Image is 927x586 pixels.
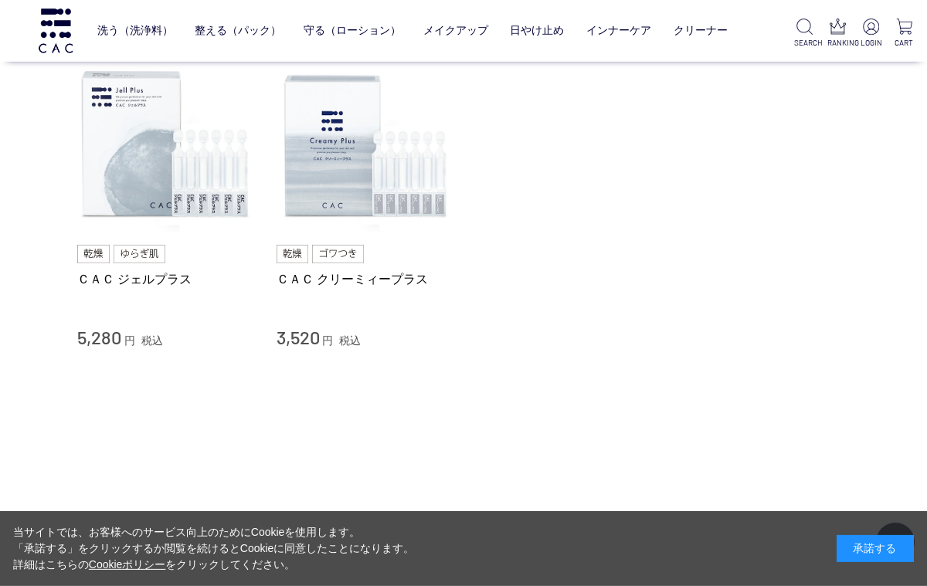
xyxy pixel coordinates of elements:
[77,326,121,348] span: 5,280
[77,245,110,263] img: 乾燥
[312,245,364,263] img: ゴワつき
[894,19,915,49] a: CART
[277,245,309,263] img: 乾燥
[195,12,281,49] a: 整える（パック）
[124,334,135,347] span: 円
[861,19,881,49] a: LOGIN
[827,19,848,49] a: RANKING
[861,37,881,49] p: LOGIN
[304,12,401,49] a: 守る（ローション）
[794,37,815,49] p: SEARCH
[837,535,914,562] div: 承諾する
[141,334,163,347] span: 税込
[423,12,488,49] a: メイクアップ
[77,271,253,287] a: ＣＡＣ ジェルプラス
[277,57,453,233] img: ＣＡＣ クリーミィープラス
[36,8,75,53] img: logo
[339,334,361,347] span: 税込
[77,57,253,233] img: ＣＡＣ ジェルプラス
[322,334,333,347] span: 円
[794,19,815,49] a: SEARCH
[13,524,415,573] div: 当サイトでは、お客様へのサービス向上のためにCookieを使用します。 「承諾する」をクリックするか閲覧を続けるとCookieに同意したことになります。 詳細はこちらの をクリックしてください。
[674,12,728,49] a: クリーナー
[114,245,166,263] img: ゆらぎ肌
[277,271,453,287] a: ＣＡＣ クリーミィープラス
[586,12,651,49] a: インナーケア
[277,326,320,348] span: 3,520
[89,558,166,571] a: Cookieポリシー
[97,12,173,49] a: 洗う（洗浄料）
[894,37,915,49] p: CART
[827,37,848,49] p: RANKING
[510,12,564,49] a: 日やけ止め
